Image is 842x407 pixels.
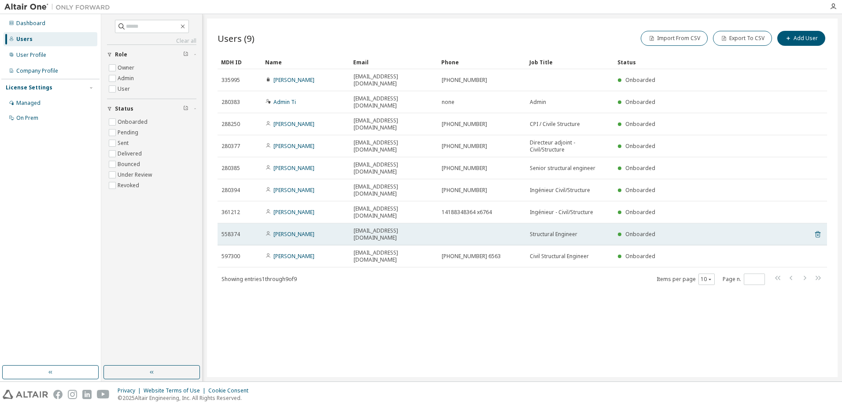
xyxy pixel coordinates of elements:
[354,161,434,175] span: [EMAIL_ADDRESS][DOMAIN_NAME]
[625,208,655,216] span: Onboarded
[273,208,314,216] a: [PERSON_NAME]
[82,390,92,399] img: linkedin.svg
[442,187,487,194] span: [PHONE_NUMBER]
[625,76,655,84] span: Onboarded
[118,117,149,127] label: Onboarded
[657,274,715,285] span: Items per page
[222,143,240,150] span: 280377
[16,115,38,122] div: On Prem
[118,159,142,170] label: Bounced
[16,67,58,74] div: Company Profile
[6,84,52,91] div: License Settings
[353,55,434,69] div: Email
[641,31,708,46] button: Import From CSV
[442,77,487,84] span: [PHONE_NUMBER]
[442,253,501,260] span: [PHONE_NUMBER] 6563
[530,253,589,260] span: Civil Structural Engineer
[222,99,240,106] span: 280383
[68,390,77,399] img: instagram.svg
[273,120,314,128] a: [PERSON_NAME]
[118,148,144,159] label: Delivered
[118,63,136,73] label: Owner
[701,276,713,283] button: 10
[442,143,487,150] span: [PHONE_NUMBER]
[442,165,487,172] span: [PHONE_NUMBER]
[222,121,240,128] span: 288250
[625,142,655,150] span: Onboarded
[273,252,314,260] a: [PERSON_NAME]
[118,84,132,94] label: User
[107,37,196,44] a: Clear all
[118,394,254,402] p: © 2025 Altair Engineering, Inc. All Rights Reserved.
[107,99,196,118] button: Status
[118,138,130,148] label: Sent
[354,73,434,87] span: [EMAIL_ADDRESS][DOMAIN_NAME]
[115,105,133,112] span: Status
[222,253,240,260] span: 597300
[16,20,45,27] div: Dashboard
[144,387,208,394] div: Website Terms of Use
[442,99,454,106] span: none
[118,170,154,180] label: Under Review
[222,209,240,216] span: 361212
[442,209,492,216] span: 14188348364 x6764
[273,164,314,172] a: [PERSON_NAME]
[97,390,110,399] img: youtube.svg
[221,55,258,69] div: MDH ID
[354,183,434,197] span: [EMAIL_ADDRESS][DOMAIN_NAME]
[530,165,595,172] span: Senior structural engineer
[118,387,144,394] div: Privacy
[530,121,580,128] span: CPI / Civile Structure
[273,142,314,150] a: [PERSON_NAME]
[354,249,434,263] span: [EMAIL_ADDRESS][DOMAIN_NAME]
[3,390,48,399] img: altair_logo.svg
[222,165,240,172] span: 280385
[625,164,655,172] span: Onboarded
[625,186,655,194] span: Onboarded
[273,98,296,106] a: Admin Ti
[222,231,240,238] span: 558374
[16,52,46,59] div: User Profile
[354,227,434,241] span: [EMAIL_ADDRESS][DOMAIN_NAME]
[442,121,487,128] span: [PHONE_NUMBER]
[118,127,140,138] label: Pending
[530,99,546,106] span: Admin
[208,387,254,394] div: Cookie Consent
[107,45,196,64] button: Role
[115,51,127,58] span: Role
[354,139,434,153] span: [EMAIL_ADDRESS][DOMAIN_NAME]
[218,32,255,44] span: Users (9)
[530,209,593,216] span: Ingénieur - Civil/Structure
[530,231,577,238] span: Structural Engineer
[529,55,610,69] div: Job Title
[222,187,240,194] span: 280394
[354,117,434,131] span: [EMAIL_ADDRESS][DOMAIN_NAME]
[354,95,434,109] span: [EMAIL_ADDRESS][DOMAIN_NAME]
[625,120,655,128] span: Onboarded
[183,105,188,112] span: Clear filter
[273,186,314,194] a: [PERSON_NAME]
[713,31,772,46] button: Export To CSV
[530,187,590,194] span: Ingénieur Civil/Structure
[222,77,240,84] span: 335995
[441,55,522,69] div: Phone
[4,3,114,11] img: Altair One
[625,230,655,238] span: Onboarded
[625,252,655,260] span: Onboarded
[118,180,141,191] label: Revoked
[273,76,314,84] a: [PERSON_NAME]
[625,98,655,106] span: Onboarded
[16,36,33,43] div: Users
[777,31,825,46] button: Add User
[118,73,136,84] label: Admin
[265,55,346,69] div: Name
[16,100,41,107] div: Managed
[617,55,781,69] div: Status
[183,51,188,58] span: Clear filter
[53,390,63,399] img: facebook.svg
[222,275,297,283] span: Showing entries 1 through 9 of 9
[530,139,610,153] span: Directeur adjoint - Civil/Structure
[273,230,314,238] a: [PERSON_NAME]
[723,274,765,285] span: Page n.
[354,205,434,219] span: [EMAIL_ADDRESS][DOMAIN_NAME]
